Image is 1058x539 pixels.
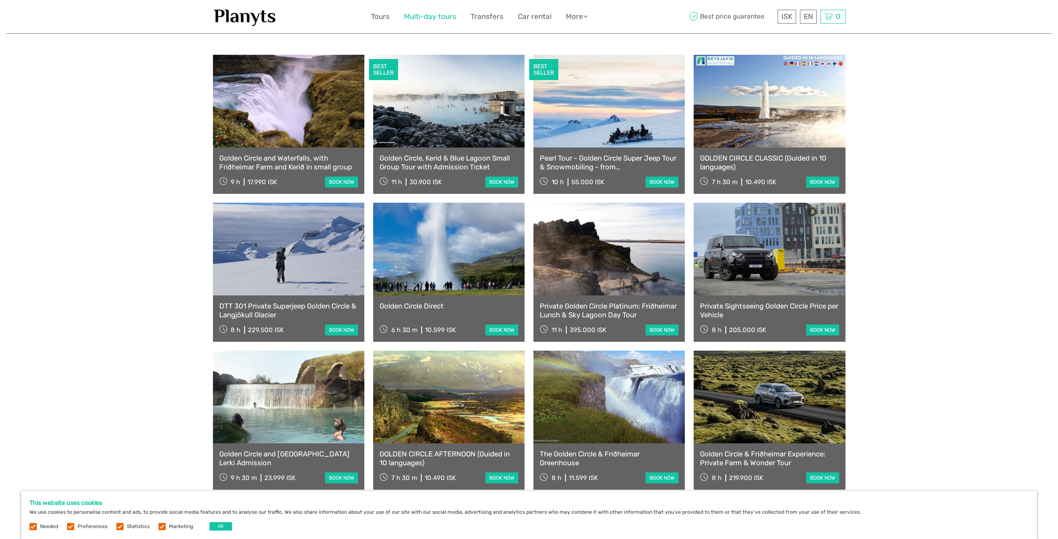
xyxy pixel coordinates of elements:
div: 229.500 ISK [248,326,284,334]
label: Needed [40,523,58,530]
span: 7 h 30 m [712,178,738,186]
a: book now [485,177,518,188]
a: Pearl Tour - Golden Circle Super Jeep Tour & Snowmobiling - from [GEOGRAPHIC_DATA] [540,154,678,171]
span: 8 h [552,474,561,482]
div: BEST SELLER [529,59,558,80]
a: Transfers [471,11,503,23]
a: Golden Circle and Waterfalls, with Friðheimar Farm and Kerið in small group [219,154,358,171]
a: Multi-day tours [404,11,456,23]
a: GOLDEN CIRCLE CLASSIC (Guided in 10 languages) [700,154,839,171]
a: GOLDEN CIRCLE AFTERNOON (Guided in 10 languages) [380,450,518,467]
span: 8 h [231,326,240,334]
div: EN [800,10,817,24]
a: Golden Circle Direct [380,302,518,310]
div: BEST SELLER [369,59,398,80]
span: ISK [781,12,792,21]
div: 10.599 ISK [425,326,456,334]
div: 10.490 ISK [745,178,776,186]
span: 9 h [231,178,240,186]
a: DTT 301 Private Superjeep Golden Circle & Langjökull Glacier [219,302,358,319]
div: 10.490 ISK [425,474,456,482]
a: Golden Circle, Kerid & Blue Lagoon Small Group Tour with Admission Ticket [380,154,518,171]
img: 1453-555b4ac7-172b-4ae9-927d-298d0724a4f4_logo_small.jpg [213,6,277,27]
a: book now [646,472,678,483]
div: 395.000 ISK [570,326,606,334]
span: Best price guarantee [687,10,775,24]
label: Statistics [127,523,150,530]
span: 7 h 30 m [391,474,417,482]
label: Preferences [78,523,108,530]
a: book now [485,324,518,335]
button: OK [210,522,232,531]
a: Private Sightseeing Golden Circle Price per Vehicle [700,302,839,319]
h5: This website uses cookies [30,499,1028,507]
a: Tours [371,11,390,23]
div: 11.599 ISK [569,474,598,482]
a: book now [806,472,839,483]
p: We're away right now. Please check back later! [12,15,95,21]
a: More [566,11,588,23]
span: 8 h [712,474,721,482]
span: 6 h 30 m [391,326,417,334]
button: Open LiveChat chat widget [97,13,107,23]
a: The Golden Circle & Friðheimar Greenhouse [540,450,678,467]
a: Car rental [518,11,552,23]
div: 219.900 ISK [729,474,763,482]
span: 11 h [391,178,402,186]
a: book now [646,324,678,335]
a: book now [325,177,358,188]
a: Golden Circle and [GEOGRAPHIC_DATA] Lerki Admission [219,450,358,467]
div: We use cookies to personalise content and ads, to provide social media features and to analyse ou... [21,491,1037,539]
a: book now [806,324,839,335]
div: 205.000 ISK [729,326,766,334]
a: book now [325,324,358,335]
label: Marketing [169,523,193,530]
a: Private Golden Circle Platinum: Friðheimar Lunch & Sky Lagoon Day Tour [540,302,678,319]
a: book now [806,177,839,188]
a: book now [325,472,358,483]
a: book now [646,177,678,188]
span: 0 [835,12,842,21]
a: Golden Circle & Friðheimar Experience: Private Farm & Wonder Tour [700,450,839,467]
div: 23.999 ISK [264,474,296,482]
div: 55.000 ISK [571,178,604,186]
span: 9 h 30 m [231,474,257,482]
div: 17.990 ISK [248,178,277,186]
a: book now [485,472,518,483]
span: 11 h [552,326,562,334]
span: 10 h [552,178,564,186]
div: 30.900 ISK [409,178,442,186]
span: 8 h [712,326,721,334]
